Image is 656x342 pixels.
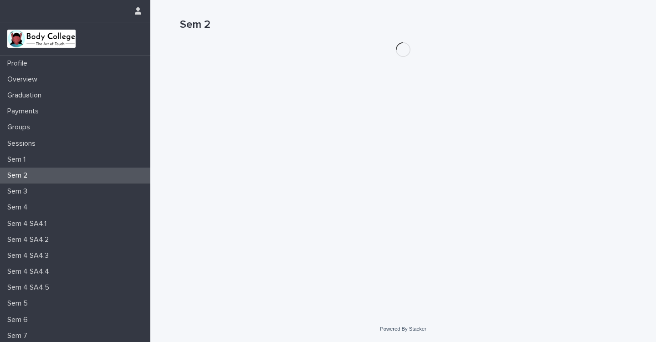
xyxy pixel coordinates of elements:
p: Sem 1 [4,155,33,164]
p: Sem 3 [4,187,35,196]
p: Overview [4,75,45,84]
p: Sem 6 [4,316,35,324]
p: Sem 4 SA4.5 [4,283,56,292]
p: Sem 2 [4,171,35,180]
a: Powered By Stacker [380,326,426,332]
img: xvtzy2PTuGgGH0xbwGb2 [7,30,76,48]
p: Sem 7 [4,332,35,340]
p: Graduation [4,91,49,100]
p: Sem 5 [4,299,35,308]
h1: Sem 2 [180,18,626,31]
p: Sem 4 SA4.4 [4,267,56,276]
p: Sem 4 [4,203,35,212]
p: Sessions [4,139,43,148]
p: Profile [4,59,35,68]
p: Sem 4 SA4.1 [4,219,54,228]
p: Sem 4 SA4.2 [4,235,56,244]
p: Groups [4,123,37,132]
p: Sem 4 SA4.3 [4,251,56,260]
p: Payments [4,107,46,116]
